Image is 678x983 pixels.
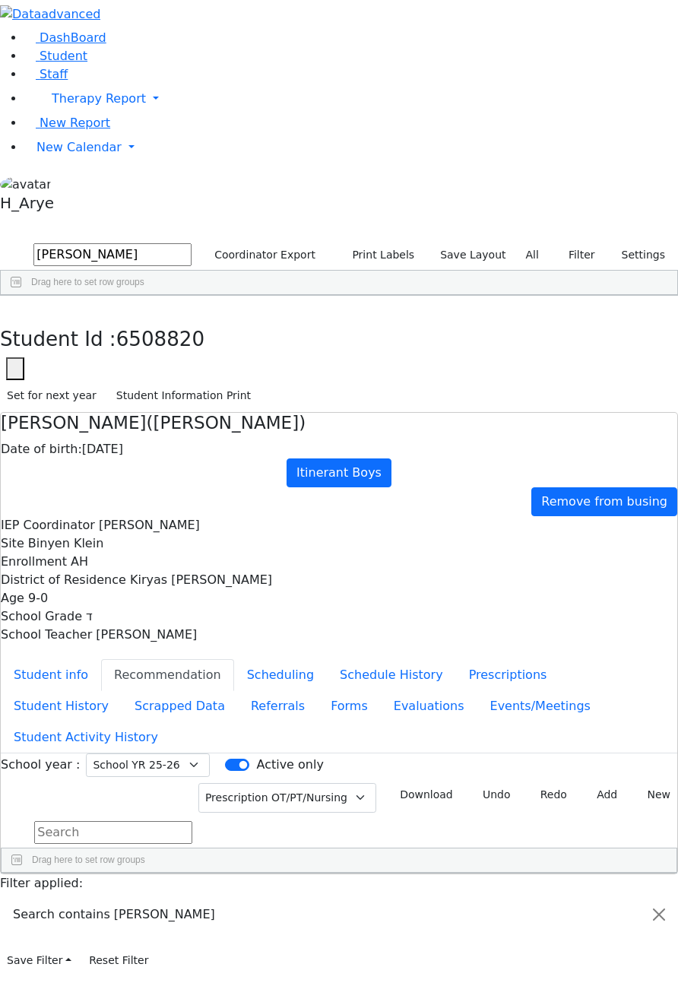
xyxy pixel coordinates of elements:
[96,627,197,642] span: [PERSON_NAME]
[1,721,171,753] button: Student Activity History
[1,534,24,553] label: Site
[256,756,323,774] label: Active only
[52,91,146,106] span: Therapy Report
[1,756,80,774] label: School year :
[477,690,604,722] button: Events/Meetings
[466,783,518,807] button: Undo
[318,690,381,722] button: Forms
[531,487,677,516] a: Remove from busing
[40,49,87,63] span: Student
[36,140,122,154] span: New Calendar
[381,690,477,722] button: Evaluations
[116,328,204,350] span: 6508820
[122,690,238,722] button: Scrapped Data
[28,536,103,550] span: Binyen Klein
[82,949,155,972] button: Reset Filter
[101,659,234,691] button: Recommendation
[24,30,106,45] a: DashBoard
[33,243,192,266] input: Search
[40,67,68,81] span: Staff
[24,67,68,81] a: Staff
[1,553,67,571] label: Enrollment
[24,84,678,114] a: Therapy Report
[382,783,460,807] button: Download
[641,893,677,936] button: Close
[1,516,95,534] label: IEP Coordinator
[1,589,24,607] label: Age
[147,413,306,433] span: ([PERSON_NAME])
[1,626,92,644] label: School Teacher
[630,783,677,807] button: New
[1,571,126,589] label: District of Residence
[549,243,602,267] button: Filter
[541,494,667,509] span: Remove from busing
[130,572,272,587] span: Kiryas [PERSON_NAME]
[99,518,200,532] span: [PERSON_NAME]
[40,30,106,45] span: DashBoard
[34,821,192,844] input: Search
[327,659,456,691] button: Schedule History
[234,659,327,691] button: Scheduling
[204,243,322,267] button: Coordinator Export
[1,690,122,722] button: Student History
[109,384,258,407] button: Student Information Print
[1,440,82,458] label: Date of birth:
[456,659,560,691] button: Prescriptions
[28,591,48,605] span: 9-0
[1,607,82,626] label: School Grade
[24,49,87,63] a: Student
[334,243,421,267] button: Print Labels
[32,855,145,865] span: Drag here to set row groups
[1,413,677,434] h4: [PERSON_NAME]
[40,116,110,130] span: New Report
[1,659,101,691] button: Student info
[86,609,93,623] span: ד
[580,783,624,807] button: Add
[1,440,677,458] div: [DATE]
[287,458,391,487] a: Itinerant Boys
[24,116,110,130] a: New Report
[433,243,512,267] button: Save Layout
[519,243,546,267] label: All
[24,132,678,163] a: New Calendar
[602,243,672,267] button: Settings
[524,783,574,807] button: Redo
[238,690,318,722] button: Referrals
[71,554,88,569] span: AH
[31,277,144,287] span: Drag here to set row groups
